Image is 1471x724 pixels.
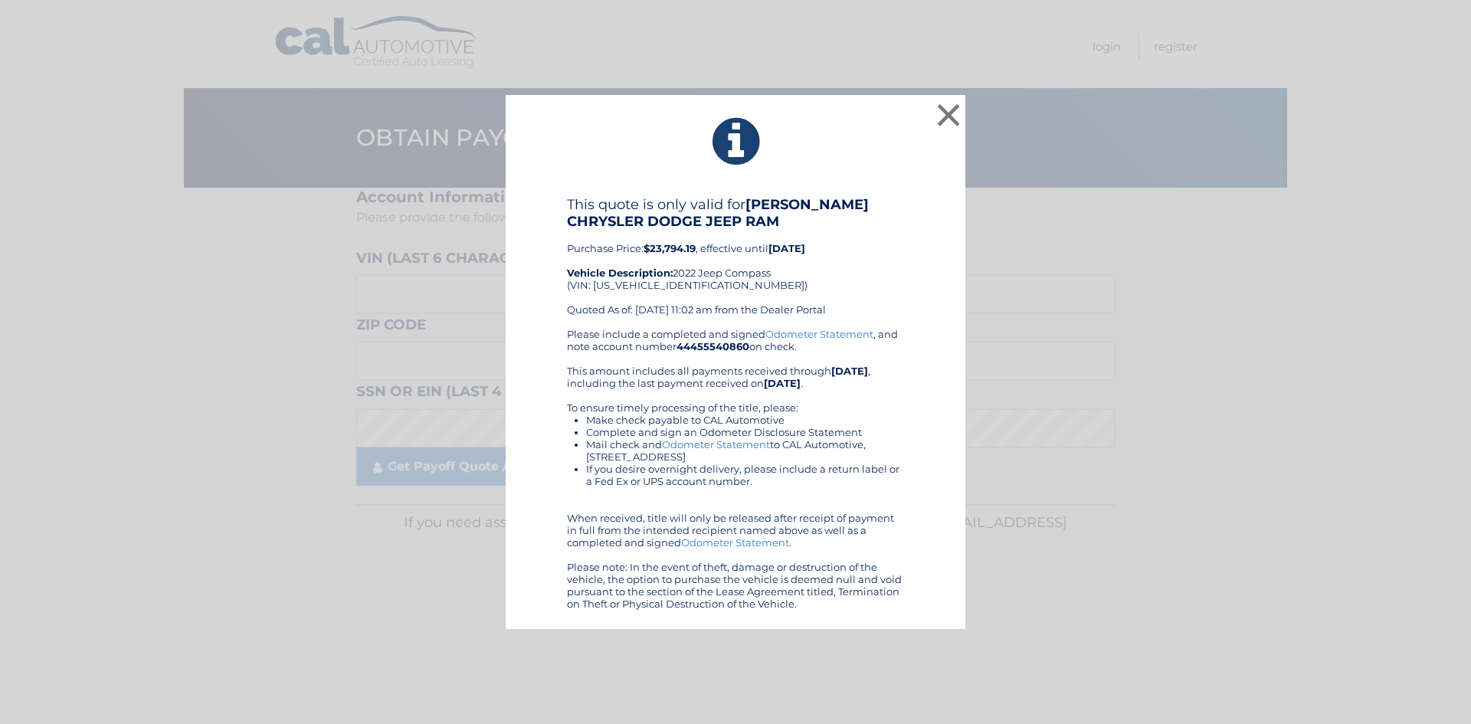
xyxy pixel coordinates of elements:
[662,438,770,450] a: Odometer Statement
[586,438,904,463] li: Mail check and to CAL Automotive, [STREET_ADDRESS]
[644,242,696,254] b: $23,794.19
[567,196,869,230] b: [PERSON_NAME] CHRYSLER DODGE JEEP RAM
[681,536,789,549] a: Odometer Statement
[567,328,904,610] div: Please include a completed and signed , and note account number on check. This amount includes al...
[933,100,964,130] button: ×
[765,328,873,340] a: Odometer Statement
[586,463,904,487] li: If you desire overnight delivery, please include a return label or a Fed Ex or UPS account number.
[831,365,868,377] b: [DATE]
[768,242,805,254] b: [DATE]
[567,196,904,230] h4: This quote is only valid for
[586,426,904,438] li: Complete and sign an Odometer Disclosure Statement
[586,414,904,426] li: Make check payable to CAL Automotive
[677,340,749,352] b: 44455540860
[567,196,904,328] div: Purchase Price: , effective until 2022 Jeep Compass (VIN: [US_VEHICLE_IDENTIFICATION_NUMBER]) Quo...
[567,267,673,279] strong: Vehicle Description:
[764,377,801,389] b: [DATE]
